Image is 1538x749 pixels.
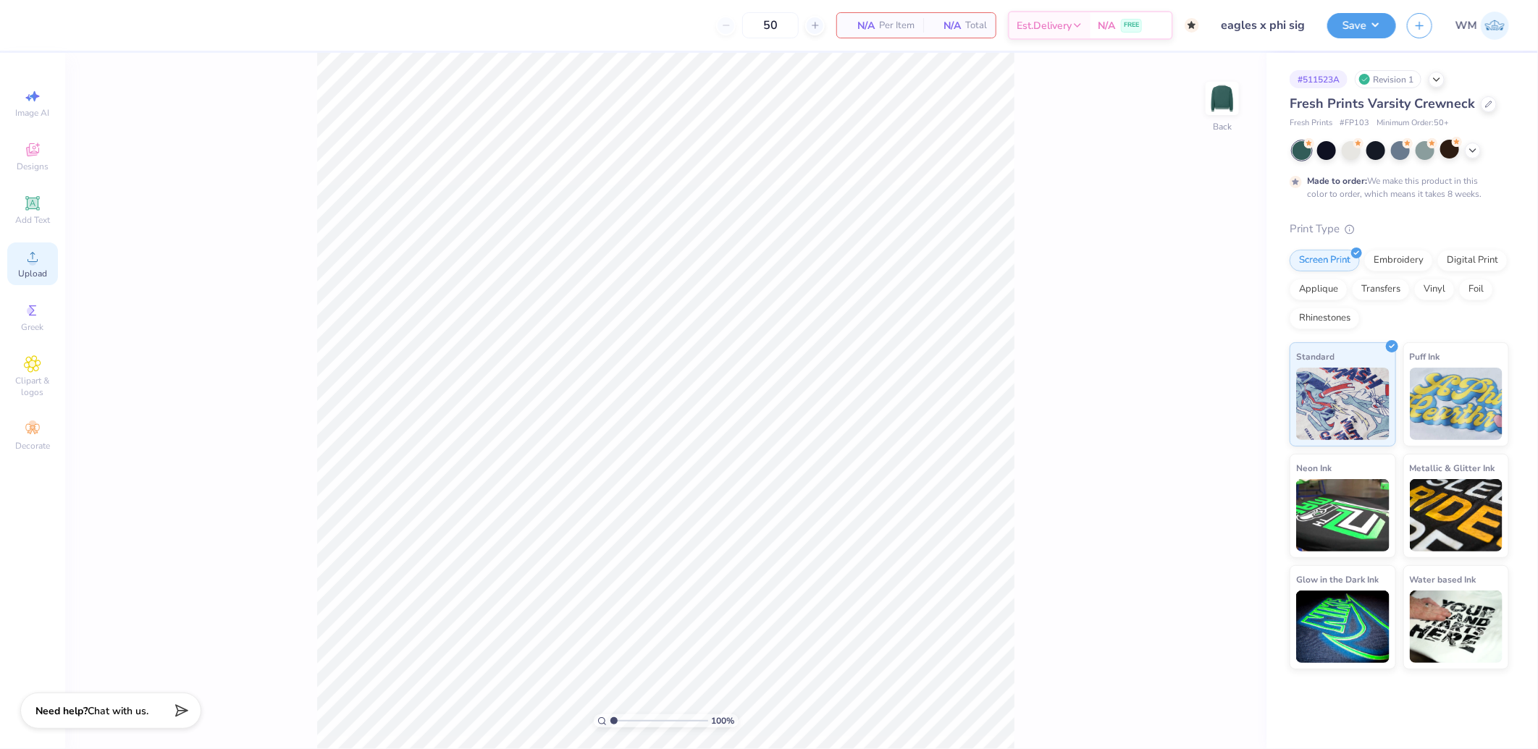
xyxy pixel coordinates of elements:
span: FREE [1124,20,1139,30]
img: Metallic & Glitter Ink [1410,479,1503,551]
span: 100 % [712,714,735,727]
span: Clipart & logos [7,375,58,398]
img: Wilfredo Manabat [1481,12,1509,40]
input: – – [742,12,799,38]
span: WM [1455,17,1477,34]
span: Image AI [16,107,50,119]
span: Total [965,18,987,33]
span: N/A [846,18,875,33]
span: Chat with us. [88,704,148,718]
div: Digital Print [1437,250,1508,271]
span: Add Text [15,214,50,226]
div: Foil [1459,279,1493,300]
div: We make this product in this color to order, which means it takes 8 weeks. [1307,174,1485,200]
span: Designs [17,161,49,172]
span: Standard [1296,349,1335,364]
img: Puff Ink [1410,368,1503,440]
span: N/A [932,18,961,33]
span: Est. Delivery [1017,18,1072,33]
span: Decorate [15,440,50,452]
div: Screen Print [1290,250,1360,271]
div: Revision 1 [1355,70,1421,88]
span: Upload [18,268,47,279]
img: Water based Ink [1410,591,1503,663]
input: Untitled Design [1210,11,1316,40]
button: Save [1327,13,1396,38]
span: Greek [22,321,44,333]
div: Rhinestones [1290,308,1360,329]
span: Puff Ink [1410,349,1440,364]
img: Back [1208,84,1237,113]
div: # 511523A [1290,70,1348,88]
img: Neon Ink [1296,479,1390,551]
img: Standard [1296,368,1390,440]
span: Fresh Prints [1290,117,1332,130]
a: WM [1455,12,1509,40]
span: Glow in the Dark Ink [1296,572,1379,587]
span: Metallic & Glitter Ink [1410,460,1495,475]
span: # FP103 [1340,117,1369,130]
span: Fresh Prints Varsity Crewneck [1290,95,1475,112]
strong: Need help? [35,704,88,718]
div: Back [1213,120,1232,133]
span: Minimum Order: 50 + [1377,117,1449,130]
div: Print Type [1290,221,1509,237]
span: N/A [1098,18,1115,33]
div: Vinyl [1414,279,1455,300]
div: Applique [1290,279,1348,300]
span: Water based Ink [1410,572,1476,587]
img: Glow in the Dark Ink [1296,591,1390,663]
span: Per Item [879,18,915,33]
strong: Made to order: [1307,175,1367,187]
div: Transfers [1352,279,1410,300]
div: Embroidery [1364,250,1433,271]
span: Neon Ink [1296,460,1332,475]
